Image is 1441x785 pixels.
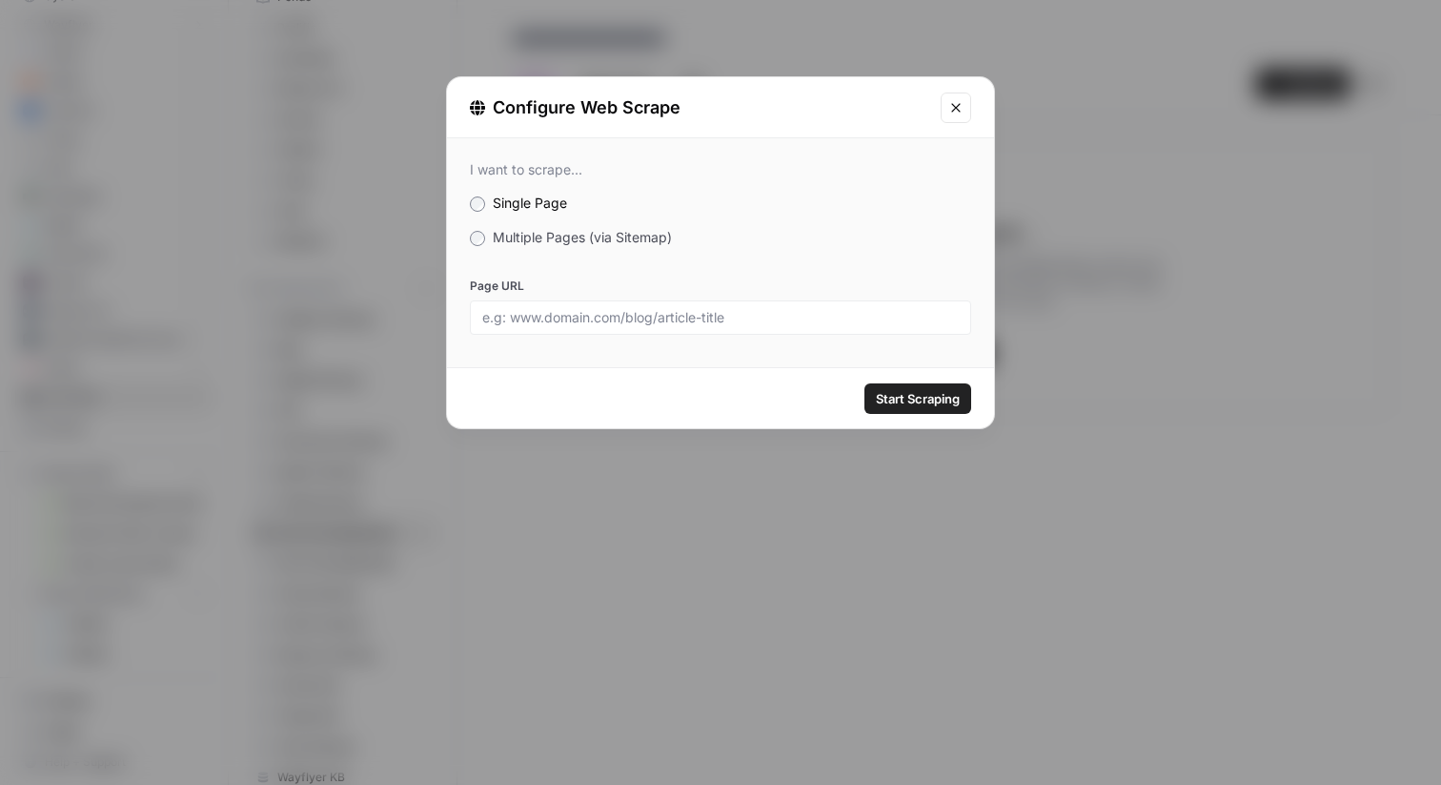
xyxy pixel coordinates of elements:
span: Multiple Pages (via Sitemap) [493,229,672,245]
button: Start Scraping [864,383,971,414]
label: Page URL [470,278,971,295]
div: Configure Web Scrape [470,94,929,121]
span: Start Scraping [876,389,960,408]
div: I want to scrape... [470,161,971,178]
button: Close modal [941,93,971,123]
input: e.g: www.domain.com/blog/article-title [482,309,959,326]
input: Multiple Pages (via Sitemap) [470,231,485,246]
input: Single Page [470,196,485,212]
span: Single Page [493,195,567,211]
